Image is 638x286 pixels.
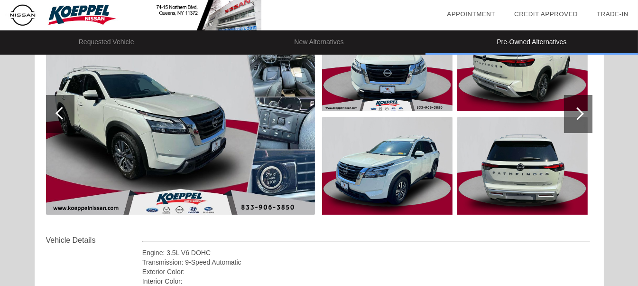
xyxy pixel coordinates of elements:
[46,235,142,246] div: Vehicle Details
[514,10,578,18] a: Credit Approved
[457,13,588,111] img: 63b99bb5-10fb-4235-9fb7-7f6a73d6d103.jpg
[142,248,591,257] div: Engine: 3.5L V6 DOHC
[447,10,495,18] a: Appointment
[597,10,629,18] a: Trade-In
[46,13,315,215] img: 2f6480f3-b0e7-453a-8c4a-ba7ebb0ec55d.jpg
[322,13,453,111] img: 59e9ed41-00f0-4d13-bf7f-3e0b3275b56e.jpg
[142,257,591,267] div: Transmission: 9-Speed Automatic
[425,30,638,55] li: Pre-Owned Alternatives
[322,117,453,215] img: 4ba92bd7-3019-4e83-9b9e-b6ef58785540.jpg
[142,276,591,286] div: Interior Color:
[213,30,425,55] li: New Alternatives
[142,267,591,276] div: Exterior Color:
[457,117,588,215] img: 39e7a78b-698e-4b0e-9dc2-e0ee77827db4.jpg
